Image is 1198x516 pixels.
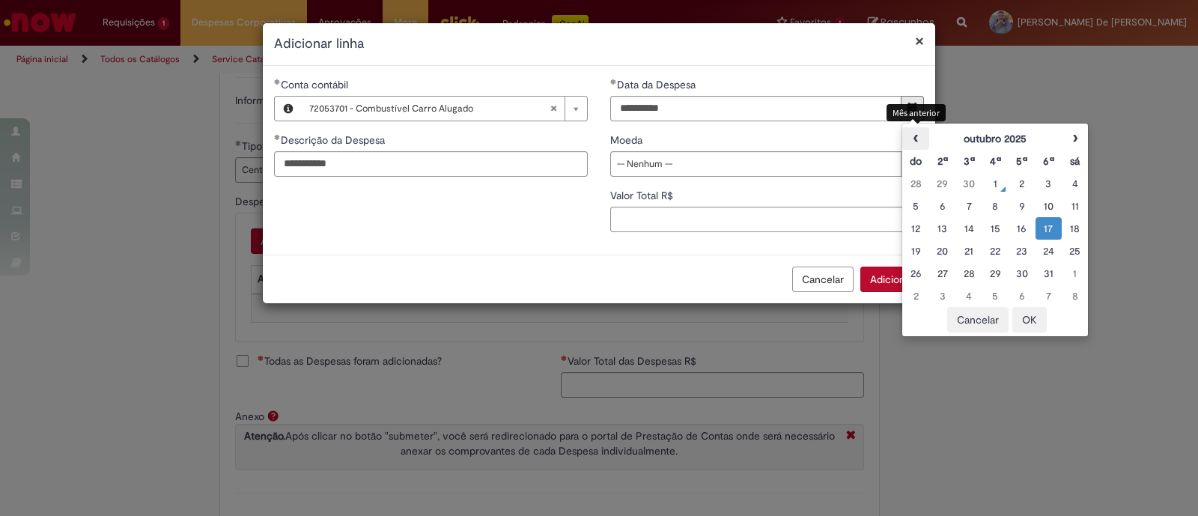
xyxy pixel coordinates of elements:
span: Obrigatório Preenchido [274,79,281,85]
button: Cancelar [792,267,854,292]
div: 03 October 2025 Friday [1039,176,1058,191]
div: 07 October 2025 Tuesday [959,198,978,213]
div: 14 October 2025 Tuesday [959,221,978,236]
span: Descrição da Despesa [281,133,388,147]
div: 29 October 2025 Wednesday [986,266,1005,281]
div: 01 November 2025 Saturday [1065,266,1084,281]
div: 12 October 2025 Sunday [906,221,925,236]
span: Data da Despesa [617,78,699,91]
div: 20 October 2025 Monday [933,243,952,258]
div: 06 November 2025 Thursday [1012,288,1031,303]
button: Adicionar [860,267,924,292]
div: 17 October 2025 Friday foi selecionado [1039,221,1058,236]
th: Quarta-feira [982,150,1009,172]
input: Valor Total R$ [610,207,924,232]
input: Data da Despesa 17 October 2025 Friday [610,96,901,121]
div: 24 October 2025 Friday [1039,243,1058,258]
div: 29 September 2025 Monday [933,176,952,191]
div: 09 October 2025 Thursday [1012,198,1031,213]
div: 01 October 2025 Wednesday [986,176,1005,191]
div: 05 October 2025 Sunday [906,198,925,213]
div: 02 October 2025 Thursday [1012,176,1031,191]
abbr: Limpar campo Conta contábil [542,97,565,121]
th: Sexta-feira [1036,150,1062,172]
span: Moeda [610,133,645,147]
div: 27 October 2025 Monday [933,266,952,281]
th: Mês anterior [902,127,928,150]
div: 31 October 2025 Friday [1039,266,1058,281]
div: 22 October 2025 Wednesday [986,243,1005,258]
th: Segunda-feira [929,150,955,172]
h2: Adicionar linha [274,34,924,54]
div: 02 November 2025 Sunday [906,288,925,303]
th: Quinta-feira [1009,150,1035,172]
th: Sábado [1062,150,1088,172]
div: 26 October 2025 Sunday [906,266,925,281]
div: 03 November 2025 Monday [933,288,952,303]
div: 30 September 2025 Tuesday [959,176,978,191]
button: Cancelar [947,307,1009,333]
span: 72053701 - Combustível Carro Alugado [309,97,550,121]
div: 08 November 2025 Saturday [1065,288,1084,303]
input: Descrição da Despesa [274,151,588,177]
div: 10 October 2025 Friday [1039,198,1058,213]
span: -- Nenhum -- [617,152,893,176]
div: 06 October 2025 Monday [933,198,952,213]
button: OK [1012,307,1047,333]
a: 72053701 - Combustível Carro AlugadoLimpar campo Conta contábil [302,97,587,121]
div: 08 October 2025 Wednesday [986,198,1005,213]
div: 28 October 2025 Tuesday [959,266,978,281]
button: Mostrar calendário para Data da Despesa [901,96,924,121]
div: 05 November 2025 Wednesday [986,288,1005,303]
div: 25 October 2025 Saturday [1065,243,1084,258]
div: 21 October 2025 Tuesday [959,243,978,258]
div: 16 October 2025 Thursday [1012,221,1031,236]
div: 23 October 2025 Thursday [1012,243,1031,258]
th: Domingo [902,150,928,172]
span: Obrigatório Preenchido [610,79,617,85]
button: Conta contábil, Visualizar este registro 72053701 - Combustível Carro Alugado [275,97,302,121]
th: outubro 2025. Alternar mês [929,127,1062,150]
div: Escolher data [901,123,1089,337]
button: Fechar modal [915,33,924,49]
th: Próximo mês [1062,127,1088,150]
div: 30 October 2025 Thursday [1012,266,1031,281]
div: 18 October 2025 Saturday [1065,221,1084,236]
div: 04 November 2025 Tuesday [959,288,978,303]
div: 13 October 2025 Monday [933,221,952,236]
div: 04 October 2025 Saturday [1065,176,1084,191]
div: 19 October 2025 Sunday [906,243,925,258]
div: 07 November 2025 Friday [1039,288,1058,303]
div: 15 October 2025 Wednesday [986,221,1005,236]
span: Valor Total R$ [610,189,676,202]
span: Necessários - Conta contábil [281,78,351,91]
th: Terça-feira [955,150,982,172]
div: 28 September 2025 Sunday [906,176,925,191]
span: Obrigatório Preenchido [274,134,281,140]
div: Mês anterior [887,104,946,121]
div: 11 October 2025 Saturday [1065,198,1084,213]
